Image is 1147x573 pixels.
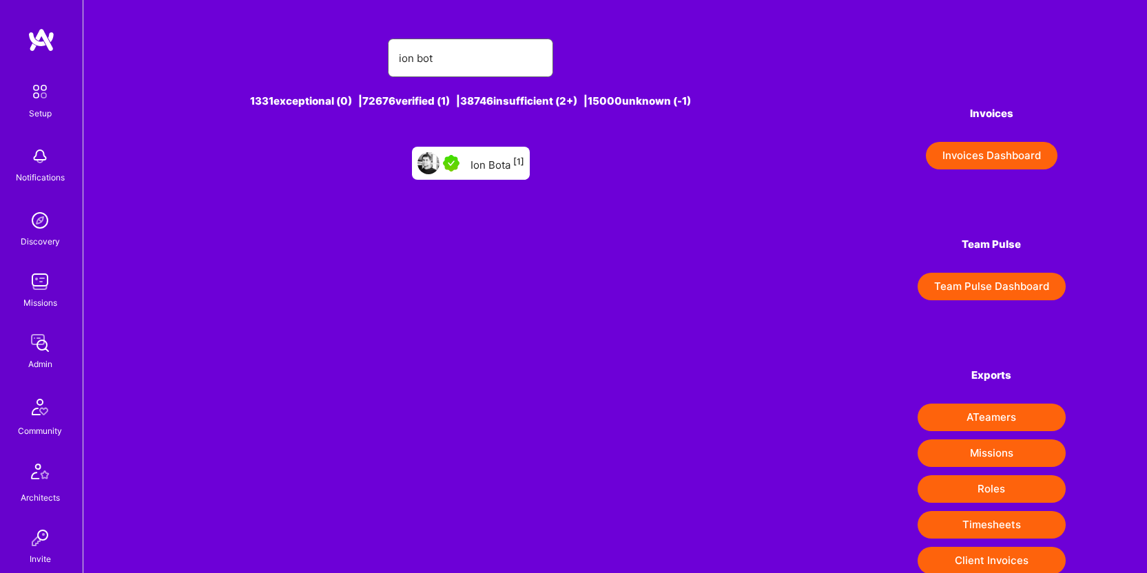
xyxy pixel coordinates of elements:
img: discovery [26,207,54,234]
img: bell [26,143,54,170]
div: Discovery [21,234,60,249]
div: Ion Bota [471,154,524,172]
a: Invoices Dashboard [918,142,1066,169]
div: Missions [23,295,57,310]
img: logo [28,28,55,52]
div: 1331 exceptional (0) | 72676 verified (1) | 38746 insufficient (2+) | 15000 unknown (-1) [165,94,776,108]
div: Invite [30,552,51,566]
button: Missions [918,439,1066,467]
img: User Avatar [417,152,440,174]
img: teamwork [26,268,54,295]
input: Search for an A-Teamer [399,41,542,76]
sup: [1] [513,156,524,167]
img: admin teamwork [26,329,54,357]
button: Roles [918,475,1066,503]
div: Admin [28,357,52,371]
div: Notifications [16,170,65,185]
button: Timesheets [918,511,1066,539]
a: User AvatarA.Teamer in ResidenceIon Bota[1] [406,141,535,185]
img: Community [23,390,56,424]
div: Setup [29,106,52,121]
button: Invoices Dashboard [926,142,1057,169]
h4: Invoices [918,107,1066,120]
img: Architects [23,457,56,490]
div: Community [18,424,62,438]
img: Invite [26,524,54,552]
img: A.Teamer in Residence [443,155,459,171]
h4: Exports [918,369,1066,382]
button: ATeamers [918,404,1066,431]
img: setup [25,77,54,106]
h4: Team Pulse [918,238,1066,251]
div: Architects [21,490,60,505]
button: Team Pulse Dashboard [918,273,1066,300]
